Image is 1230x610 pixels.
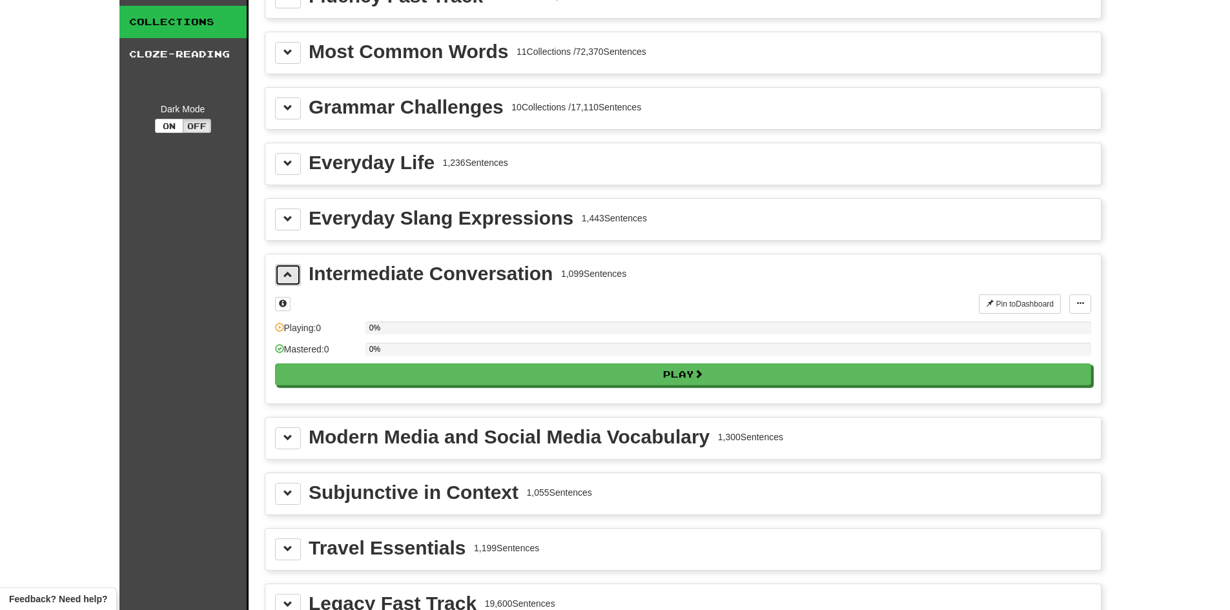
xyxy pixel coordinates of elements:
[474,542,539,554] div: 1,199 Sentences
[155,119,183,133] button: On
[561,267,626,280] div: 1,099 Sentences
[582,212,647,225] div: 1,443 Sentences
[275,321,359,343] div: Playing: 0
[275,343,359,364] div: Mastered: 0
[275,363,1091,385] button: Play
[443,156,508,169] div: 1,236 Sentences
[183,119,211,133] button: Off
[309,97,504,117] div: Grammar Challenges
[9,593,107,605] span: Open feedback widget
[309,538,466,558] div: Travel Essentials
[309,264,553,283] div: Intermediate Conversation
[309,153,435,172] div: Everyday Life
[129,103,237,116] div: Dark Mode
[309,42,508,61] div: Most Common Words
[309,483,518,502] div: Subjunctive in Context
[517,45,646,58] div: 11 Collections / 72,370 Sentences
[511,101,641,114] div: 10 Collections / 17,110 Sentences
[309,427,710,447] div: Modern Media and Social Media Vocabulary
[718,431,783,443] div: 1,300 Sentences
[309,208,573,228] div: Everyday Slang Expressions
[119,38,247,70] a: Cloze-Reading
[979,294,1061,314] button: Pin toDashboard
[485,597,555,610] div: 19,600 Sentences
[119,6,247,38] a: Collections
[527,486,592,499] div: 1,055 Sentences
